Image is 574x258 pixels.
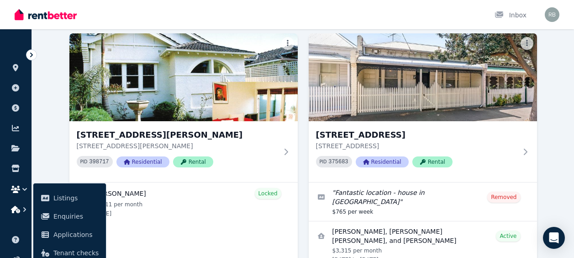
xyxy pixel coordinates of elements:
[116,156,169,167] span: Residential
[15,8,77,21] img: RentBetter
[543,227,565,249] div: Open Intercom Messenger
[53,211,99,222] span: Enquiries
[37,226,102,244] a: Applications
[495,11,527,20] div: Inbox
[89,159,109,165] code: 398717
[69,33,298,182] a: 27 Sutherland Rd, Armadale[STREET_ADDRESS][PERSON_NAME][STREET_ADDRESS][PERSON_NAME]PID 398717Res...
[77,141,278,150] p: [STREET_ADDRESS][PERSON_NAME]
[328,159,348,165] code: 375683
[69,33,298,121] img: 27 Sutherland Rd, Armadale
[320,159,327,164] small: PID
[545,7,559,22] img: Robert Ball
[309,33,537,121] img: 131 Esplanade W, Port Melbourne
[309,33,537,182] a: 131 Esplanade W, Port Melbourne[STREET_ADDRESS][STREET_ADDRESS]PID 375683ResidentialRental
[356,156,409,167] span: Residential
[173,156,213,167] span: Rental
[316,141,517,150] p: [STREET_ADDRESS]
[53,229,99,240] span: Applications
[521,37,533,50] button: More options
[37,189,102,207] a: Listings
[37,207,102,226] a: Enquiries
[69,183,298,223] a: View details for Debbie Petrakis
[316,129,517,141] h3: [STREET_ADDRESS]
[53,193,99,204] span: Listings
[281,37,294,50] button: More options
[412,156,453,167] span: Rental
[309,183,537,221] a: Edit listing: Fantastic location - house in Port Melbourne
[77,129,278,141] h3: [STREET_ADDRESS][PERSON_NAME]
[80,159,88,164] small: PID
